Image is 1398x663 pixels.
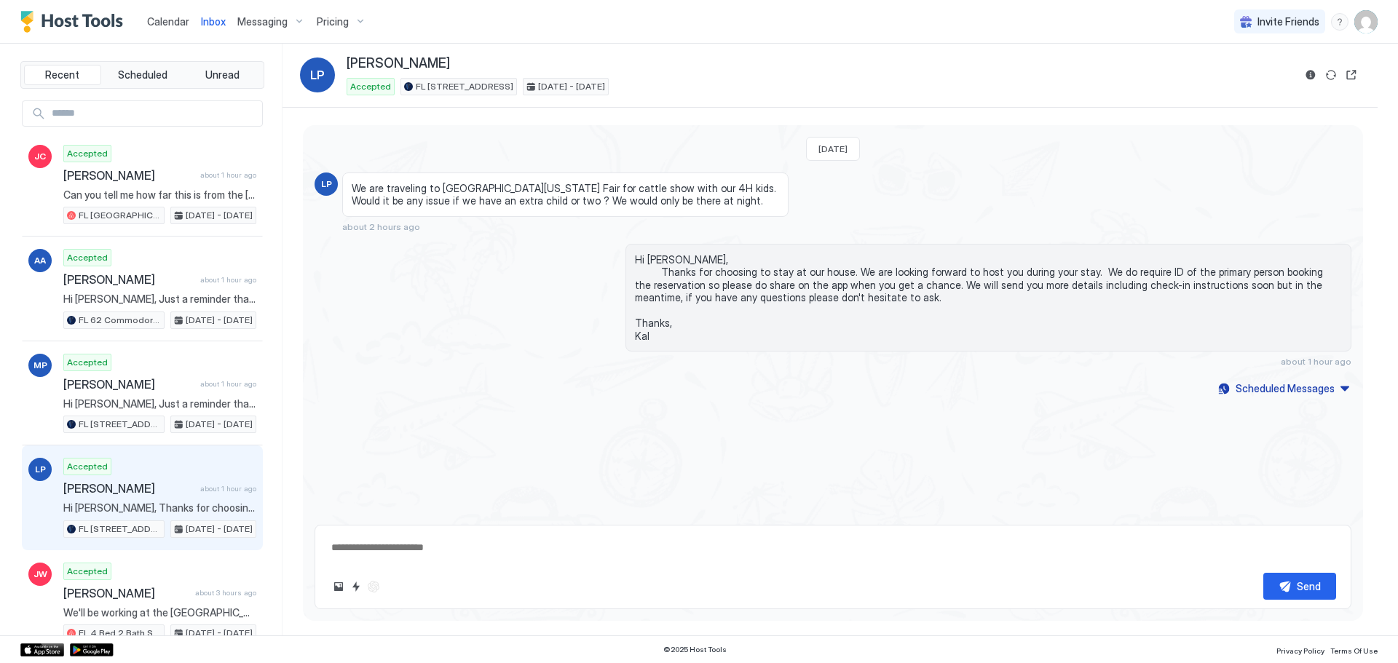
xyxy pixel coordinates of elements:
[1263,573,1336,600] button: Send
[200,379,256,389] span: about 1 hour ago
[63,481,194,496] span: [PERSON_NAME]
[1281,356,1351,367] span: about 1 hour ago
[200,275,256,285] span: about 1 hour ago
[818,143,848,154] span: [DATE]
[1343,66,1360,84] button: Open reservation
[118,68,167,82] span: Scheduled
[20,61,264,89] div: tab-group
[147,14,189,29] a: Calendar
[237,15,288,28] span: Messaging
[20,11,130,33] a: Host Tools Logo
[538,80,605,93] span: [DATE] - [DATE]
[63,501,256,515] span: Hi [PERSON_NAME], Thanks for choosing to stay at our house. We are looking forward to host you du...
[1354,10,1378,33] div: User profile
[33,568,47,581] span: JW
[1276,642,1324,657] a: Privacy Policy
[79,418,161,431] span: FL [STREET_ADDRESS]
[67,565,108,578] span: Accepted
[347,55,450,72] span: [PERSON_NAME]
[79,627,161,640] span: FL 4 Bed 2 Bath SFH in [GEOGRAPHIC_DATA] - [STREET_ADDRESS]
[310,66,325,84] span: LP
[70,643,114,656] a: Google Play Store
[205,68,240,82] span: Unread
[1216,378,1351,398] button: Scheduled Messages
[1276,646,1324,655] span: Privacy Policy
[24,65,101,85] button: Recent
[33,359,47,372] span: MP
[352,182,779,207] span: We are traveling to [GEOGRAPHIC_DATA][US_STATE] Fair for cattle show with our 4H kids. Would it b...
[342,221,420,232] span: about 2 hours ago
[63,606,256,619] span: We'll be working at the [GEOGRAPHIC_DATA] campus and your place looks perfect
[1302,66,1319,84] button: Reservation information
[63,168,194,183] span: [PERSON_NAME]
[63,397,256,410] span: Hi [PERSON_NAME], Just a reminder that your check-out is [DATE] at 11AM. Before you check-out ple...
[1330,646,1378,655] span: Terms Of Use
[186,627,253,640] span: [DATE] - [DATE]
[195,588,256,598] span: about 3 hours ago
[186,209,253,222] span: [DATE] - [DATE]
[347,578,365,595] button: Quick reply
[201,15,226,28] span: Inbox
[200,484,256,493] span: about 1 hour ago
[34,254,46,267] span: AA
[321,178,332,191] span: LP
[317,15,349,28] span: Pricing
[63,188,256,202] span: Can you tell me how far this is from the [GEOGRAPHIC_DATA] campus? Thanks.
[63,293,256,306] span: Hi [PERSON_NAME], Just a reminder that your check-out is [DATE] at 11AM. Before you check-out ple...
[186,418,253,431] span: [DATE] - [DATE]
[186,314,253,327] span: [DATE] - [DATE]
[1257,15,1319,28] span: Invite Friends
[79,314,161,327] span: FL 62 Commodore Pl Crawfordville
[1331,13,1348,31] div: menu
[67,460,108,473] span: Accepted
[104,65,181,85] button: Scheduled
[1322,66,1340,84] button: Sync reservation
[35,463,46,476] span: LP
[63,377,194,392] span: [PERSON_NAME]
[663,645,727,654] span: © 2025 Host Tools
[330,578,347,595] button: Upload image
[45,68,79,82] span: Recent
[201,14,226,29] a: Inbox
[67,356,108,369] span: Accepted
[183,65,261,85] button: Unread
[79,523,161,536] span: FL [STREET_ADDRESS]
[1236,381,1335,396] div: Scheduled Messages
[34,150,46,163] span: JC
[79,209,161,222] span: FL [GEOGRAPHIC_DATA] way 8C
[416,80,513,93] span: FL [STREET_ADDRESS]
[63,586,189,600] span: [PERSON_NAME]
[635,253,1342,343] span: Hi [PERSON_NAME], Thanks for choosing to stay at our house. We are looking forward to host you du...
[186,523,253,536] span: [DATE] - [DATE]
[20,643,64,656] a: App Store
[1330,642,1378,657] a: Terms Of Use
[67,147,108,160] span: Accepted
[350,80,391,93] span: Accepted
[46,101,262,126] input: Input Field
[63,272,194,287] span: [PERSON_NAME]
[147,15,189,28] span: Calendar
[1297,579,1321,594] div: Send
[67,251,108,264] span: Accepted
[200,170,256,180] span: about 1 hour ago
